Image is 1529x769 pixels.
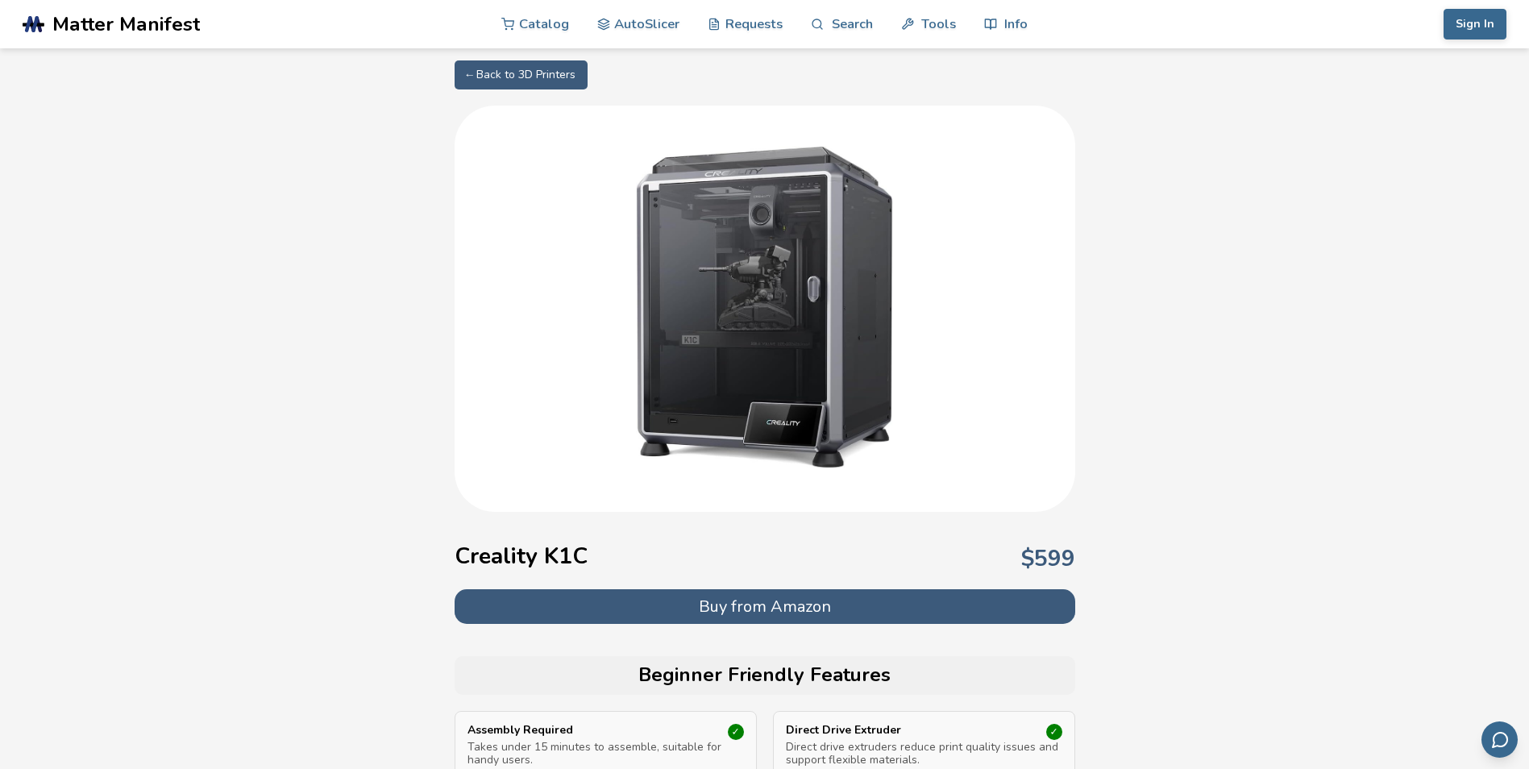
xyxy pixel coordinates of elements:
div: ✓ [728,724,744,740]
span: Matter Manifest [52,13,200,35]
p: Direct Drive Extruder [786,724,1021,737]
p: $ 599 [1021,546,1075,572]
button: Buy from Amazon [455,589,1075,624]
p: Direct drive extruders reduce print quality issues and support flexible materials. [786,741,1062,767]
p: Assembly Required [467,724,703,737]
button: Sign In [1444,9,1506,39]
h2: Beginner Friendly Features [463,664,1067,687]
div: ✓ [1046,724,1062,740]
p: Takes under 15 minutes to assemble, suitable for handy users. [467,741,744,767]
img: Creality K1C [604,146,926,468]
button: Send feedback via email [1481,721,1518,758]
h1: Creality K1C [455,543,588,569]
a: ← Back to 3D Printers [455,60,588,89]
